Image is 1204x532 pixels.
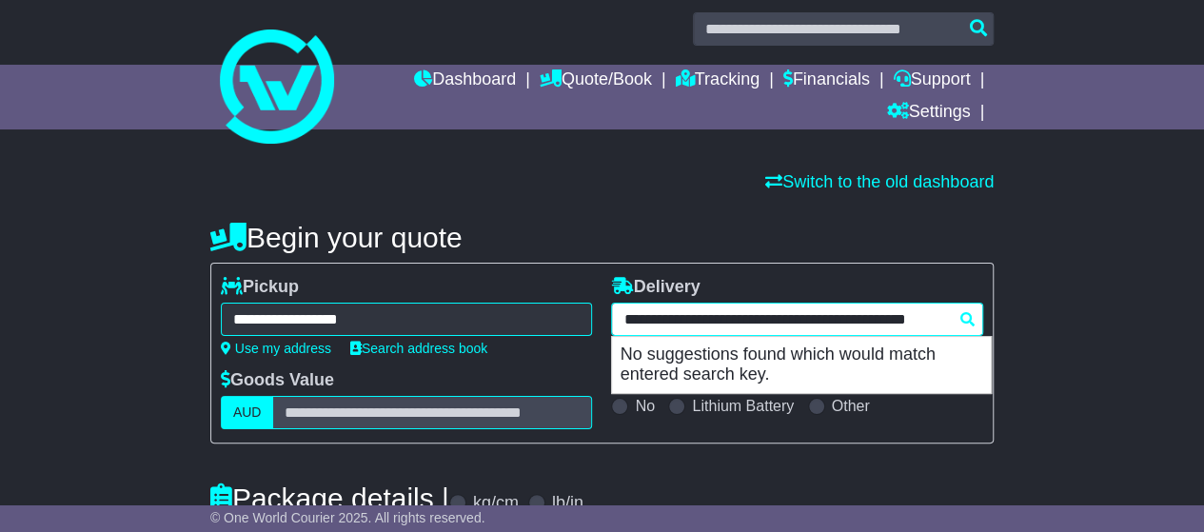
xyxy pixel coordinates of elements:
[473,493,519,514] label: kg/cm
[221,396,274,429] label: AUD
[765,172,994,191] a: Switch to the old dashboard
[832,397,870,415] label: Other
[635,397,654,415] label: No
[893,65,970,97] a: Support
[611,303,983,336] typeahead: Please provide city
[210,510,485,525] span: © One World Courier 2025. All rights reserved.
[676,65,760,97] a: Tracking
[221,341,331,356] a: Use my address
[414,65,516,97] a: Dashboard
[221,277,299,298] label: Pickup
[350,341,487,356] a: Search address book
[612,337,991,393] p: No suggestions found which would match entered search key.
[540,65,652,97] a: Quote/Book
[783,65,870,97] a: Financials
[552,493,583,514] label: lb/in
[611,277,700,298] label: Delivery
[210,483,449,514] h4: Package details |
[221,370,334,391] label: Goods Value
[692,397,794,415] label: Lithium Battery
[886,97,970,129] a: Settings
[210,222,994,253] h4: Begin your quote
